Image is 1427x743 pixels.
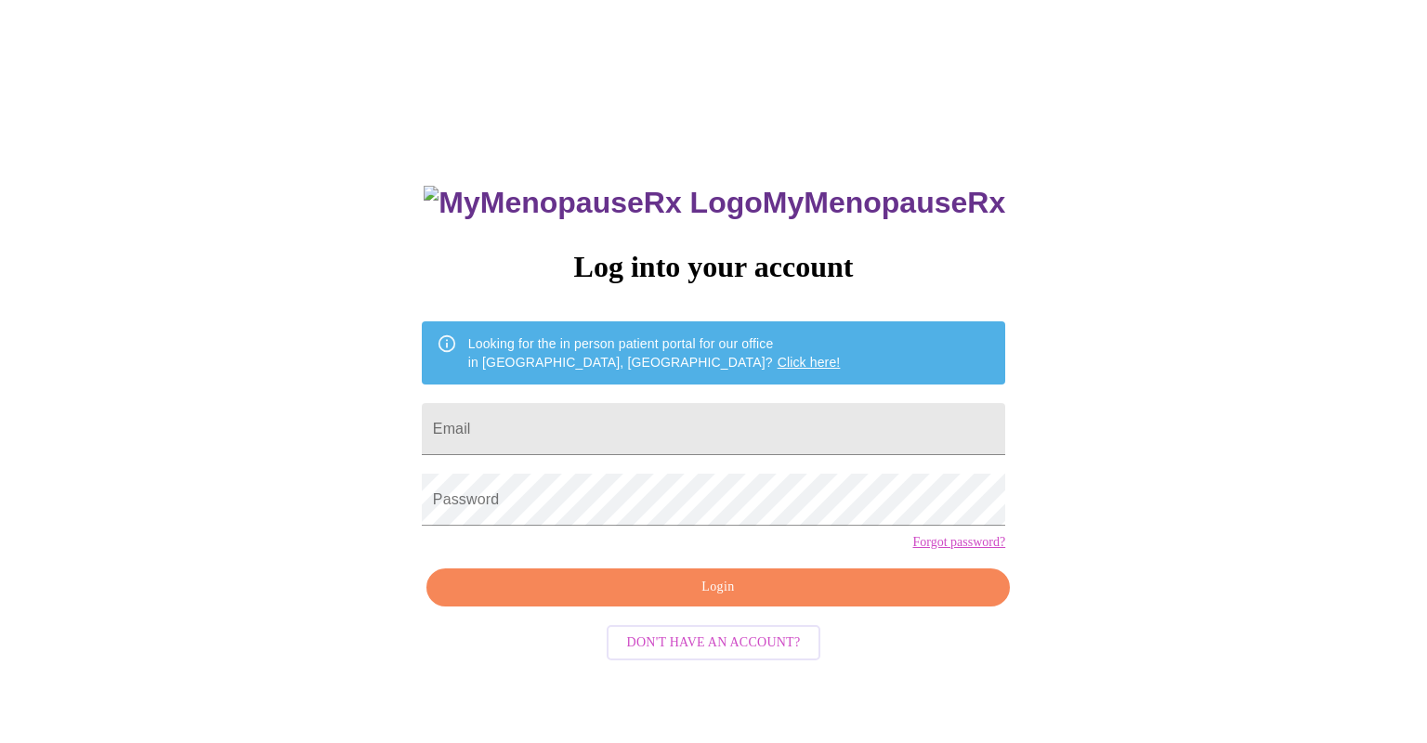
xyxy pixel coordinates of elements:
[422,250,1005,284] h3: Log into your account
[602,632,826,648] a: Don't have an account?
[778,355,841,370] a: Click here!
[912,535,1005,550] a: Forgot password?
[468,327,841,379] div: Looking for the in person patient portal for our office in [GEOGRAPHIC_DATA], [GEOGRAPHIC_DATA]?
[424,186,762,220] img: MyMenopauseRx Logo
[627,632,801,655] span: Don't have an account?
[448,576,988,599] span: Login
[607,625,821,661] button: Don't have an account?
[424,186,1005,220] h3: MyMenopauseRx
[426,568,1010,606] button: Login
